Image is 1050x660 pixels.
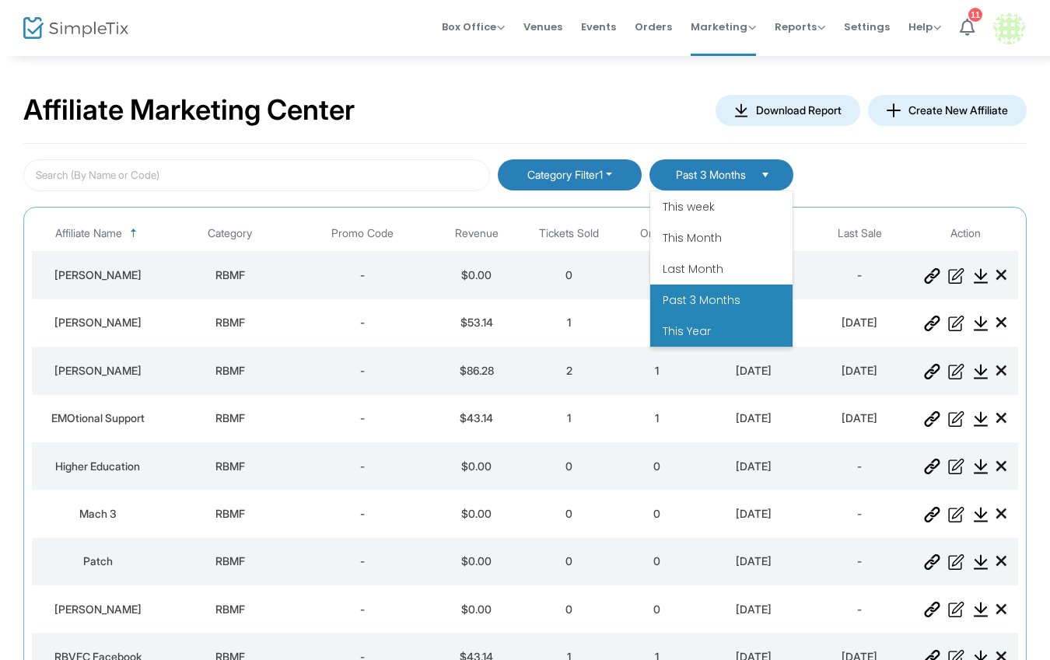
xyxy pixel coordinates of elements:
span: Venues [523,7,562,47]
img: Edit Affiliate [948,459,964,474]
span: [DATE] [736,554,772,567]
input: Search (By Name or Code) [23,159,490,191]
span: Affiliate Name [55,227,122,240]
span: This Month [663,230,722,246]
span: [DATE] [736,602,772,616]
span: RBMF [215,411,245,424]
span: 0 [653,459,660,473]
span: [DATE] [842,316,877,329]
span: Last Month [663,261,723,277]
span: RBMF [215,364,245,377]
span: Sortable [128,227,140,239]
span: - [857,459,862,473]
span: 1 [599,168,603,181]
span: RBMF [215,459,245,473]
img: Edit Affiliate [948,268,964,284]
img: Get Link [924,554,940,570]
img: Get Link [924,602,940,617]
span: [DATE] [842,411,877,424]
span: Past 3 Months [673,169,748,182]
img: Download Report [973,316,989,331]
i: Delete Affiliate [996,410,1006,426]
span: RBMF [215,316,245,329]
span: 2 [566,364,572,377]
i: Delete Affiliate [996,506,1006,522]
span: Help [908,19,941,34]
span: [PERSON_NAME] [54,268,142,281]
img: Download Report [973,459,989,474]
img: Download Report [973,268,989,284]
span: - [857,507,862,520]
span: 0 [653,507,660,520]
span: $0.00 [461,554,492,567]
span: 0 [565,602,572,616]
h2: Affiliate Marketing Center [23,93,355,127]
span: RBMF [215,554,245,567]
img: Get Link [924,268,940,284]
span: $53.14 [460,316,493,329]
span: $0.00 [461,602,492,616]
span: Promo Code [331,227,394,240]
span: - [360,554,365,567]
span: - [857,268,862,281]
span: - [360,411,365,424]
button: Create New Affiliate [868,95,1027,126]
i: Delete Affiliate [996,602,1006,617]
button: Download Report [716,95,860,126]
span: - [360,459,365,473]
span: - [360,602,365,616]
span: Mach 3 [79,507,117,520]
span: Orders [635,7,672,47]
img: Get Link [924,459,940,474]
span: RBMF [215,507,245,520]
button: Select [754,167,776,183]
span: RBMF [215,268,245,281]
span: $0.00 [461,507,492,520]
span: Box Office [442,19,505,34]
span: [PERSON_NAME] [54,364,142,377]
span: - [857,602,862,616]
img: donwload-icon [887,103,901,117]
span: 0 [565,507,572,520]
img: Edit Affiliate [948,411,964,427]
div: 11 [968,8,982,22]
i: Delete Affiliate [996,363,1006,379]
img: Download Report [973,507,989,522]
span: 0 [653,554,660,567]
span: 0 [565,554,572,567]
span: [PERSON_NAME] [54,316,142,329]
span: [DATE] [736,411,772,424]
span: Orders [640,227,674,240]
span: Settings [844,7,890,47]
span: This week [663,199,715,215]
span: Patch [83,554,113,567]
span: [DATE] [736,459,772,473]
span: 1 [655,411,659,424]
span: - [360,316,365,329]
img: Edit Affiliate [948,554,964,570]
span: Reports [775,19,825,34]
span: RBMF [215,602,245,616]
th: Action [912,215,1018,252]
img: Get Link [924,507,940,522]
img: Get Link [924,316,940,331]
img: donwload-icon [734,103,748,117]
span: 1 [567,316,571,329]
span: - [360,268,365,281]
span: Higher Education [55,459,140,473]
span: 0 [565,459,572,473]
span: - [360,364,365,377]
span: Events [581,7,616,47]
img: Edit Affiliate [948,364,964,379]
th: Last Sale [807,215,912,252]
span: 0 [653,602,660,616]
span: EMOtional Support [51,411,145,424]
span: This Year [663,323,711,339]
span: [DATE] [842,364,877,377]
span: $86.28 [460,364,494,377]
button: Category Filter1 [498,159,642,190]
img: Download Report [973,364,989,379]
span: $0.00 [461,268,492,281]
i: Delete Affiliate [996,553,1006,569]
img: Download Report [973,602,989,617]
